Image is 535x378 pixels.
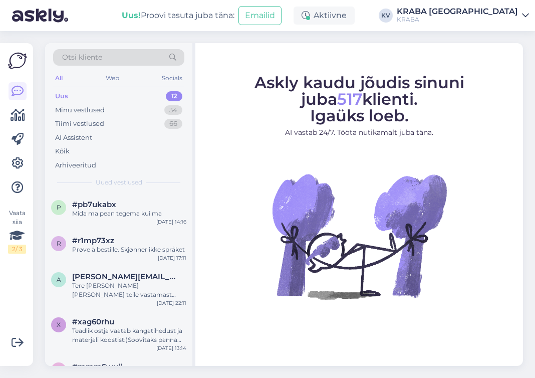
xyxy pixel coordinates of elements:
[397,16,518,24] div: KRABA
[55,105,105,115] div: Minu vestlused
[254,73,464,125] span: Askly kaudu jõudis sinuni juba klienti. Igaüks loeb.
[57,321,61,328] span: x
[122,11,141,20] b: Uus!
[55,146,70,156] div: Kõik
[8,245,26,254] div: 2 / 3
[104,72,121,85] div: Web
[156,218,186,226] div: [DATE] 14:16
[72,236,114,245] span: #r1mp73xz
[62,52,102,63] span: Otsi kliente
[8,209,26,254] div: Vaata siia
[158,254,186,262] div: [DATE] 17:11
[238,6,282,25] button: Emailid
[122,10,234,22] div: Proovi tasuta juba täna:
[72,245,186,254] div: Prøve å bestille. Skjønner ikke språket
[269,146,449,326] img: No Chat active
[72,209,186,218] div: Mida ma pean tegema kui ma
[72,317,114,326] span: #xag60rhu
[397,8,518,16] div: KRABA [GEOGRAPHIC_DATA]
[156,344,186,352] div: [DATE] 13:14
[166,91,182,101] div: 12
[397,8,529,24] a: KRABA [GEOGRAPHIC_DATA]KRABA
[8,51,27,70] img: Askly Logo
[294,7,355,25] div: Aktiivne
[72,362,122,371] span: #mmm5wuij
[72,200,116,209] span: #pb7ukabx
[55,119,104,129] div: Tiimi vestlused
[160,72,184,85] div: Socials
[379,9,393,23] div: KV
[72,272,176,281] span: allan.matt19@gmail.com
[164,105,182,115] div: 34
[57,204,61,211] span: p
[55,160,96,170] div: Arhiveeritud
[96,178,142,187] span: Uued vestlused
[337,89,362,109] span: 517
[157,299,186,307] div: [DATE] 22:11
[53,72,65,85] div: All
[55,91,68,101] div: Uus
[55,133,92,143] div: AI Assistent
[204,127,514,138] p: AI vastab 24/7. Tööta nutikamalt juba täna.
[72,281,186,299] div: Tere [PERSON_NAME] [PERSON_NAME] teile vastamast [GEOGRAPHIC_DATA] sepa turu noored müüjannad ma ...
[164,119,182,129] div: 66
[57,240,61,247] span: r
[57,276,61,283] span: a
[72,326,186,344] div: Teadlik ostja vaatab kangatihedust ja materjali koostist:)Soovitaks panna täpsemat infot kodulehe...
